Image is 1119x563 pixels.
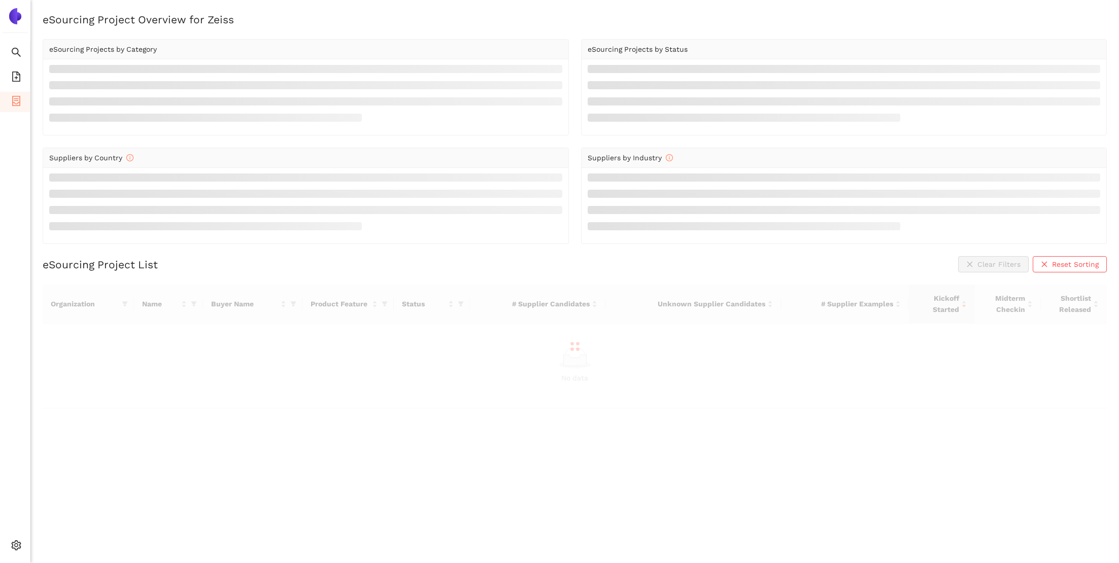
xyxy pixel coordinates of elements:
[1033,256,1107,272] button: closeReset Sorting
[11,92,21,113] span: container
[588,154,673,162] span: Suppliers by Industry
[11,537,21,557] span: setting
[49,45,157,53] span: eSourcing Projects by Category
[49,154,133,162] span: Suppliers by Country
[43,257,158,272] h2: eSourcing Project List
[958,256,1029,272] button: closeClear Filters
[11,44,21,64] span: search
[126,154,133,161] span: info-circle
[666,154,673,161] span: info-circle
[1052,259,1099,270] span: Reset Sorting
[588,45,688,53] span: eSourcing Projects by Status
[7,8,23,24] img: Logo
[1041,261,1048,269] span: close
[43,12,1107,27] h2: eSourcing Project Overview for Zeiss
[11,68,21,88] span: file-add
